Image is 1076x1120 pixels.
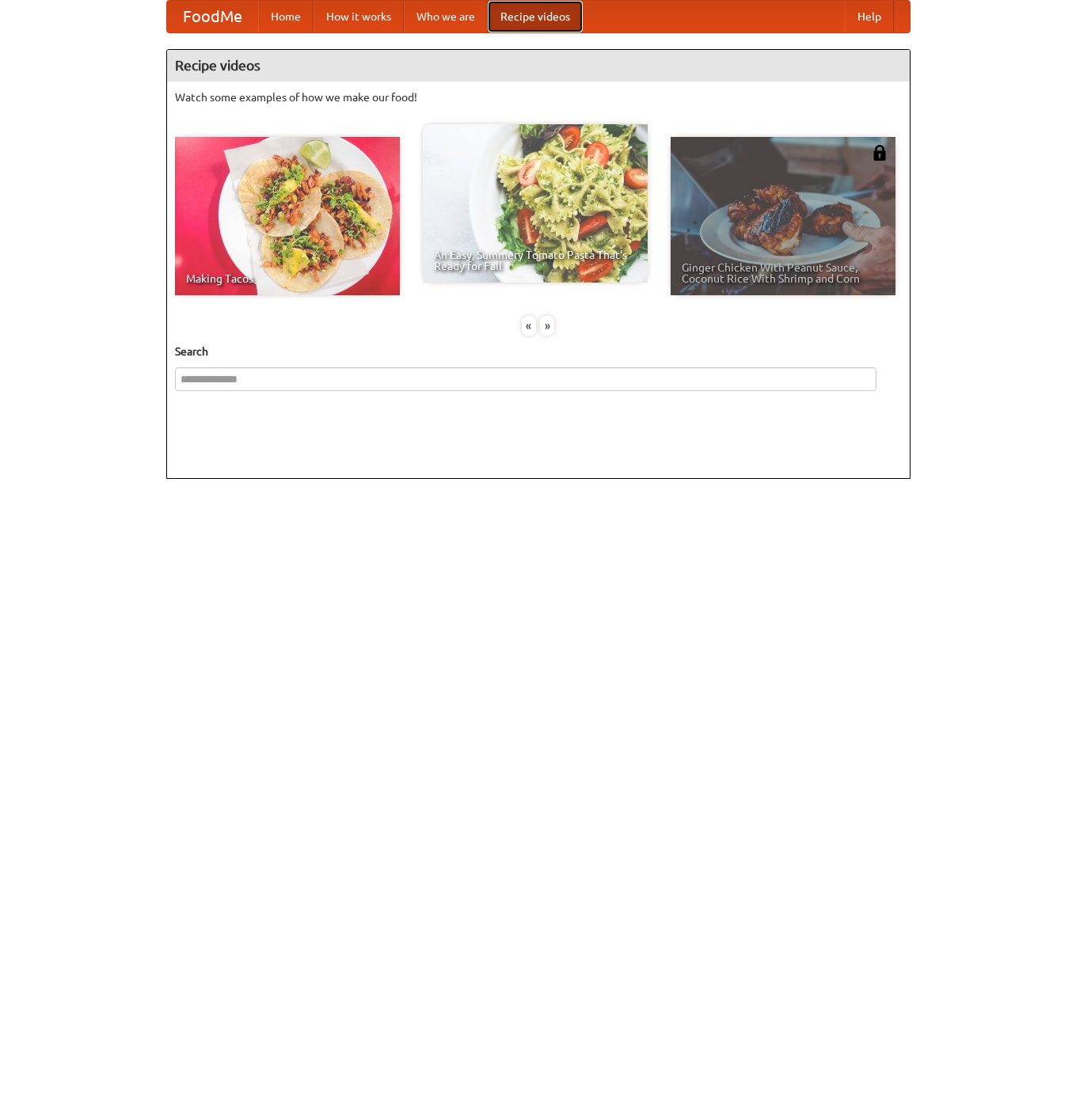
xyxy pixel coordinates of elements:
h5: Search [175,344,902,359]
div: « [522,316,536,336]
img: 483408.png [872,145,888,161]
div: » [540,316,554,336]
p: Watch some examples of how we make our food! [175,89,902,105]
a: An Easy, Summery Tomato Pasta That's Ready for Fall [423,124,648,283]
h4: Recipe videos [167,50,910,82]
span: Making Tacos [186,273,389,284]
a: Home [258,1,314,32]
a: Who we are [404,1,488,32]
a: Recipe videos [488,1,583,32]
a: Help [845,1,894,32]
a: How it works [314,1,404,32]
a: FoodMe [167,1,258,32]
a: Making Tacos [175,137,400,295]
span: An Easy, Summery Tomato Pasta That's Ready for Fall [434,249,637,271]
